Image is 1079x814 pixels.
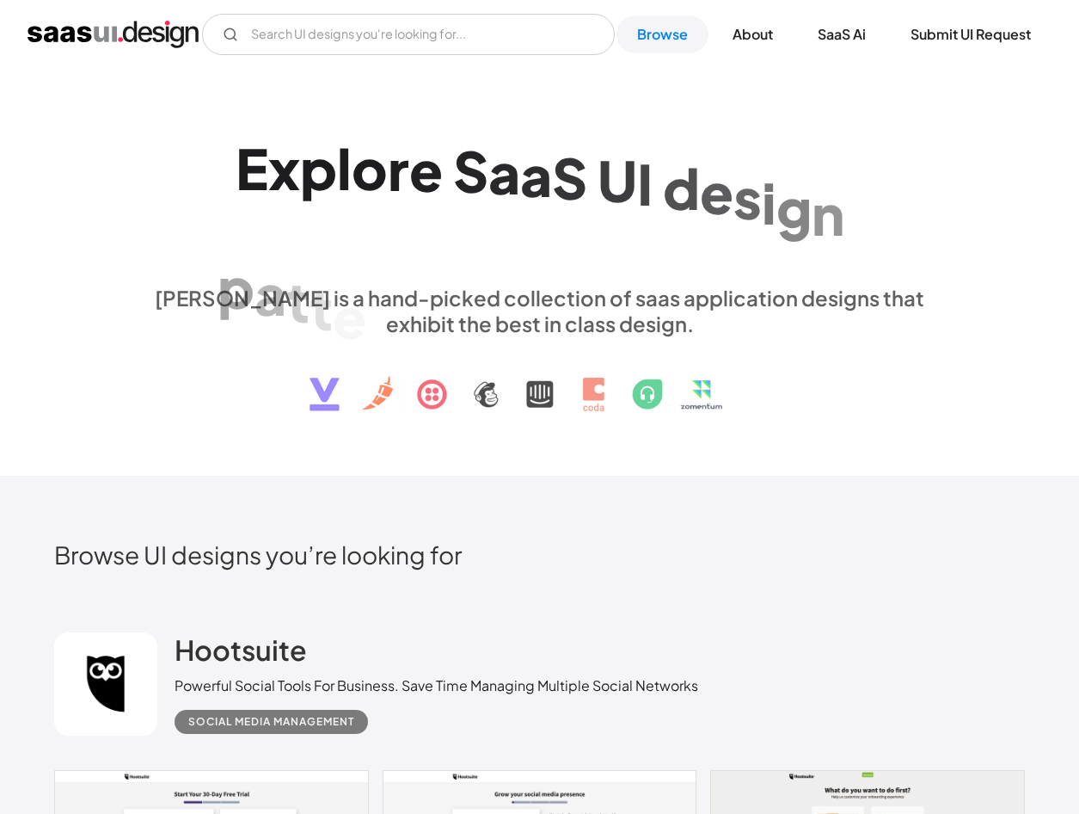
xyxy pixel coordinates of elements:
a: SaaS Ai [797,15,886,53]
form: Email Form [202,14,615,55]
img: text, icon, saas logo [279,336,800,426]
div: t [286,268,310,334]
div: S [552,145,587,211]
a: Hootsuite [175,632,307,675]
a: About [712,15,794,53]
div: a [520,142,552,208]
div: a [488,140,520,207]
div: S [453,138,488,204]
div: e [333,284,366,350]
div: U [598,148,637,214]
div: a [254,261,286,327]
div: e [700,159,733,225]
div: s [733,164,762,231]
h2: Browse UI designs you’re looking for [54,540,1026,570]
input: Search UI designs you're looking for... [202,14,615,55]
h2: Hootsuite [175,632,307,667]
div: o [352,135,388,201]
div: E [236,135,268,201]
div: d [663,155,700,221]
div: e [409,137,443,203]
div: n [812,182,844,248]
div: Powerful Social Tools For Business. Save Time Managing Multiple Social Networks [175,675,698,696]
div: x [268,135,300,201]
div: p [300,135,337,201]
div: Social Media Management [188,712,354,732]
a: Submit UI Request [890,15,1051,53]
div: I [637,151,653,218]
h1: Explore SaaS UI design patterns & interactions. [144,135,935,268]
a: home [28,21,199,48]
div: l [337,135,352,201]
div: i [762,170,776,236]
a: Browse [616,15,708,53]
div: [PERSON_NAME] is a hand-picked collection of saas application designs that exhibit the best in cl... [144,285,935,336]
div: r [388,136,409,202]
div: t [310,276,333,342]
div: g [776,175,812,241]
div: p [218,254,254,320]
